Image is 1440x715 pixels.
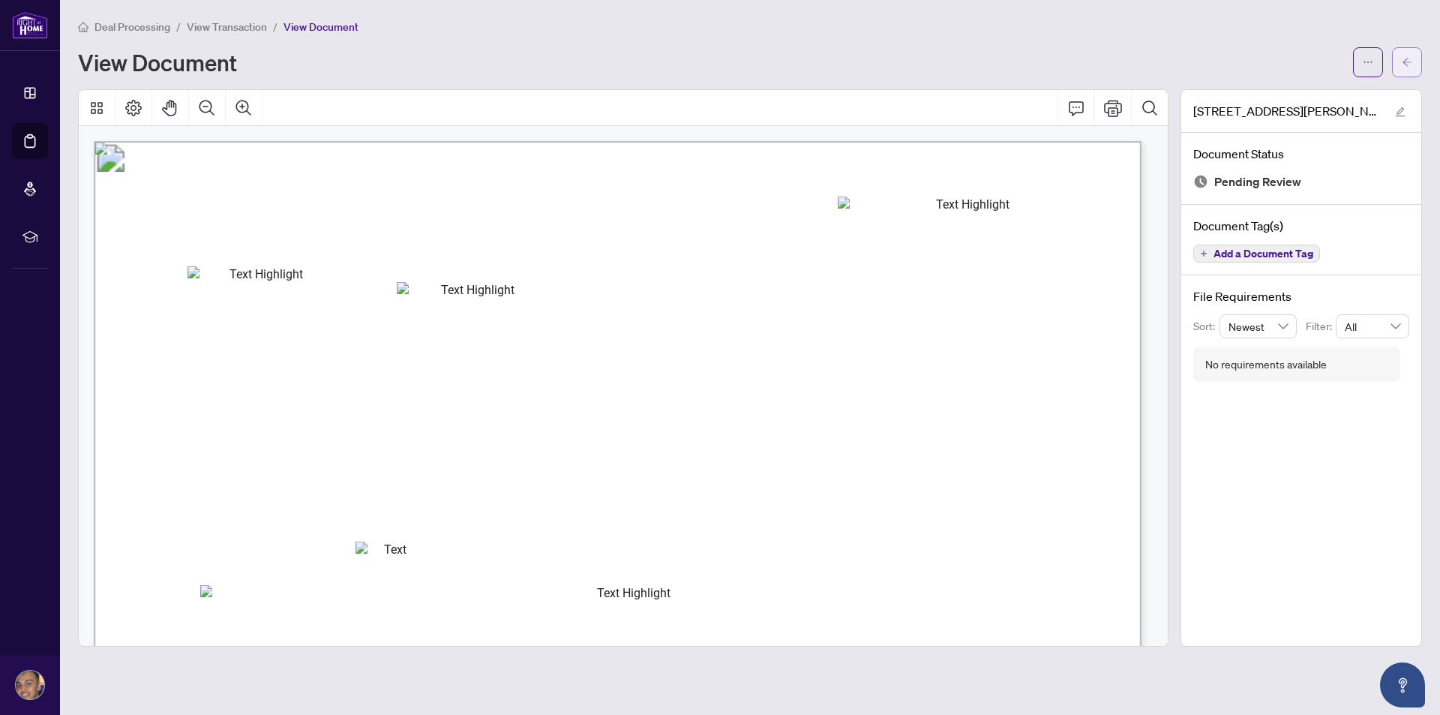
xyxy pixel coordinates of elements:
h1: View Document [78,50,237,74]
button: Open asap [1380,662,1425,707]
span: Add a Document Tag [1213,248,1313,259]
span: View Document [283,20,358,34]
p: Filter: [1306,318,1336,335]
span: edit [1395,107,1405,117]
h4: Document Status [1193,145,1409,163]
div: No requirements available [1205,356,1327,373]
h4: File Requirements [1193,287,1409,305]
span: home [78,22,88,32]
img: logo [12,11,48,39]
span: All [1345,315,1400,338]
p: Sort: [1193,318,1219,335]
h4: Document Tag(s) [1193,217,1409,235]
span: View Transaction [187,20,267,34]
span: plus [1200,250,1207,257]
span: ellipsis [1363,57,1373,68]
span: Deal Processing [94,20,170,34]
span: [STREET_ADDRESS][PERSON_NAME] -Trade Sheet-[PERSON_NAME] to Review.pdf [1193,102,1381,120]
li: / [273,18,277,35]
img: Document Status [1193,174,1208,189]
li: / [176,18,181,35]
button: Add a Document Tag [1193,245,1320,263]
span: arrow-left [1402,57,1412,68]
span: Pending Review [1214,172,1301,192]
span: Newest [1228,315,1288,338]
img: Profile Icon [16,671,44,699]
